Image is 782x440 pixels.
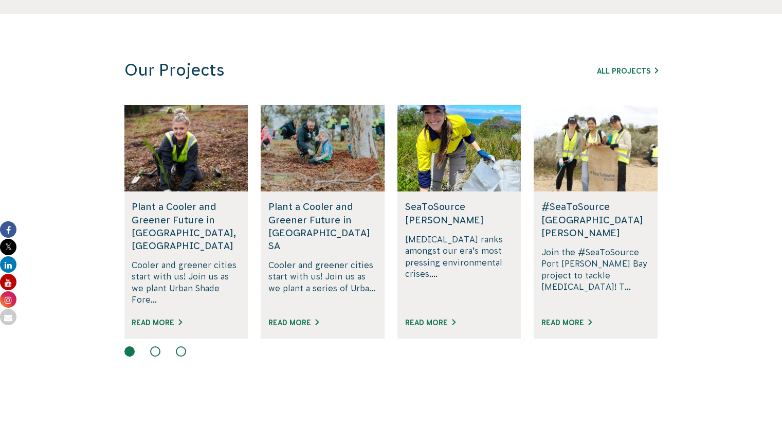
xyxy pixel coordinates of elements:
p: [MEDICAL_DATA] ranks amongst our era’s most pressing environmental crises.... [405,234,514,306]
a: Read More [132,319,182,327]
a: All Projects [597,67,658,75]
h5: Plant a Cooler and Greener Future in [GEOGRAPHIC_DATA] SA [268,200,377,252]
h5: SeaToSource [PERSON_NAME] [405,200,514,226]
p: Join the #SeaToSource Port [PERSON_NAME] Bay project to tackle [MEDICAL_DATA]! T... [541,247,650,306]
h3: Our Projects [124,60,519,80]
p: Cooler and greener cities start with us! Join us as we plant Urban Shade Fore... [132,259,240,306]
a: Read More [405,319,456,327]
p: Cooler and greener cities start with us! Join us as we plant a series of Urba... [268,259,377,306]
a: Read More [268,319,319,327]
a: Read More [541,319,592,327]
h5: Plant a Cooler and Greener Future in [GEOGRAPHIC_DATA], [GEOGRAPHIC_DATA] [132,200,240,252]
h5: #SeaToSource [GEOGRAPHIC_DATA][PERSON_NAME] [541,200,650,239]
